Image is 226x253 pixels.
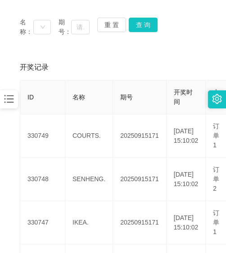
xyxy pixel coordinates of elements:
[20,62,49,73] span: 开奖记录
[71,20,90,34] input: 请输入
[27,94,34,101] span: ID
[167,201,206,244] td: [DATE] 15:10:02
[65,201,113,244] td: IKEA.
[20,201,65,244] td: 330747
[40,24,45,31] i: 图标: down
[20,158,65,201] td: 330748
[113,158,167,201] td: 20250915171
[213,209,219,235] span: 订单1
[20,18,33,37] span: 名称：
[65,158,113,201] td: SENHENG.
[213,166,219,192] span: 订单2
[120,94,133,101] span: 期号
[97,18,126,32] button: 重 置
[113,201,167,244] td: 20250915171
[72,94,85,101] span: 名称
[20,114,65,158] td: 330749
[167,158,206,201] td: [DATE] 15:10:02
[59,18,71,37] span: 期号：
[3,93,15,105] i: 图标: bars
[174,89,193,105] span: 开奖时间
[213,122,219,149] span: 订单1
[129,18,158,32] button: 查 询
[167,114,206,158] td: [DATE] 15:10:02
[113,114,167,158] td: 20250915171
[213,89,219,105] span: 大小
[212,94,222,104] i: 图标: setting
[65,114,113,158] td: COURTS.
